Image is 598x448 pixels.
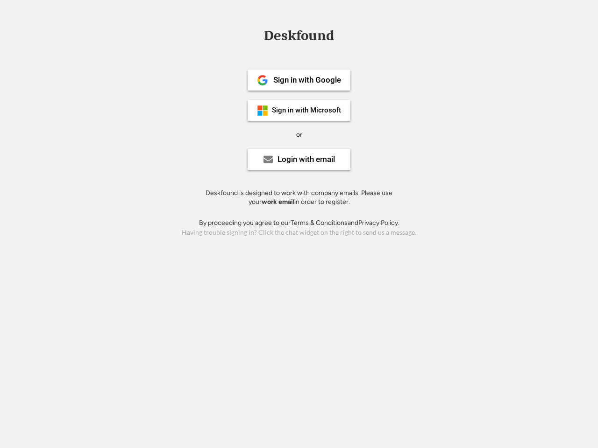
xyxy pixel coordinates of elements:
strong: work email [262,198,294,206]
img: 1024px-Google__G__Logo.svg.png [257,75,268,86]
div: Sign in with Google [273,76,341,84]
div: Deskfound is designed to work with company emails. Please use your in order to register. [194,189,404,207]
div: Login with email [278,155,335,163]
div: Deskfound [259,28,339,43]
div: By proceeding you agree to our and [199,218,399,228]
div: Sign in with Microsoft [272,107,341,114]
div: or [296,130,302,140]
a: Privacy Policy. [358,219,399,227]
a: Terms & Conditions [291,219,348,227]
img: ms-symbollockup_mssymbol_19.png [257,105,268,116]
